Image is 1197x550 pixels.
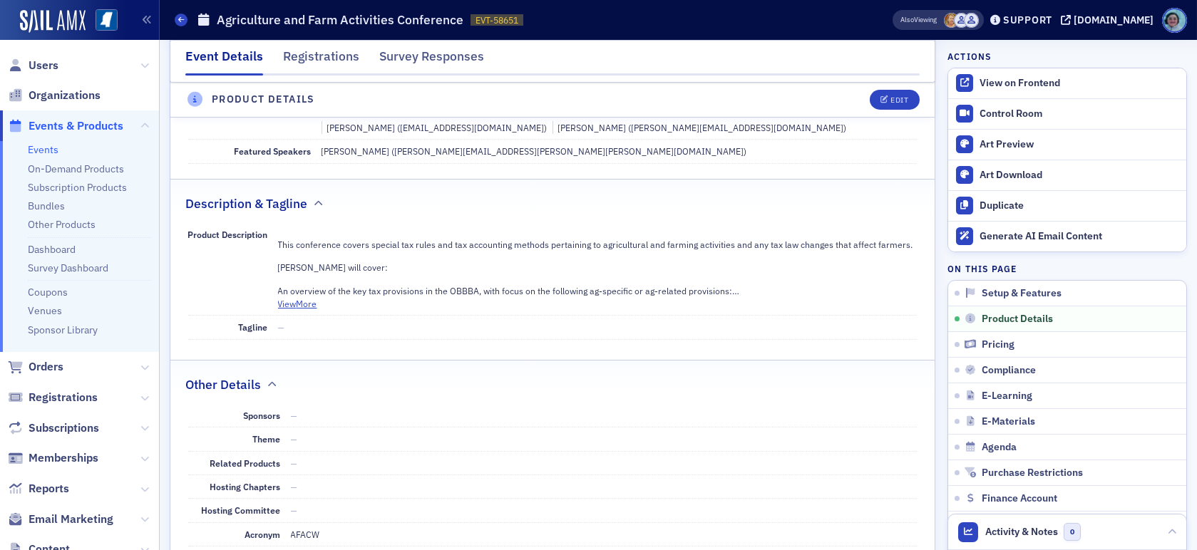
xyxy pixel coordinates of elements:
button: [DOMAIN_NAME] [1061,15,1159,25]
span: Users [29,58,58,73]
span: Featured Speakers [235,145,312,157]
a: Sponsor Library [28,323,98,336]
div: Support [1003,14,1052,26]
a: Other Products [28,218,96,231]
span: E-Learning [982,390,1032,403]
a: Subscriptions [8,420,99,436]
span: Sponsors [244,410,281,421]
span: Setup & Features [982,287,1062,300]
span: Compliance [982,364,1036,377]
span: AFACW [291,529,320,540]
div: Generate AI Email Content [980,230,1179,243]
span: Memberships [29,450,98,466]
span: Email Marketing [29,512,113,527]
a: Events [28,143,58,156]
span: Events & Products [29,118,123,134]
a: Art Download [948,160,1186,190]
a: View on Frontend [948,68,1186,98]
a: Control Room [948,99,1186,129]
a: Coupons [28,286,68,299]
a: Dashboard [28,243,76,256]
h4: Product Details [212,92,315,107]
h2: Description & Tagline [185,194,307,213]
span: 0 [1064,523,1082,541]
a: Email Marketing [8,512,113,527]
span: Product Details [982,313,1053,326]
span: — [291,433,298,445]
span: Orders [29,359,63,375]
a: View Homepage [86,9,118,33]
span: Ellen Vaughn [944,13,959,28]
a: Subscription Products [28,181,127,194]
a: On-Demand Products [28,162,124,175]
span: Profile [1162,8,1187,33]
span: — [291,504,298,516]
a: Reports [8,481,69,497]
div: Art Preview [980,138,1179,151]
span: EVT-58651 [476,14,518,26]
span: Agenda [982,441,1017,454]
h4: Actions [947,50,992,63]
div: Survey Responses [379,47,484,73]
span: Purchase Restrictions [982,467,1083,479]
span: Related Products [210,457,281,469]
a: Users [8,58,58,73]
div: Event Details [185,47,263,76]
span: Finance Account [982,492,1057,505]
span: — [278,321,285,333]
a: Organizations [8,88,101,103]
div: Edit [890,96,908,104]
span: Theme [253,433,281,445]
span: Hosting Committee [202,504,281,516]
span: MSCPA Conference [954,13,969,28]
span: Organizations [29,88,101,103]
span: Product Description [188,229,268,240]
p: An overview of the key tax provisions in the OBBBA, with focus on the following ag-specific or ag... [278,284,918,297]
h1: Agriculture and Farm Activities Conference [217,11,463,28]
span: Viewing [900,15,937,25]
p: This conference covers special tax rules and tax accounting methods pertaining to agricultural an... [278,238,918,251]
a: Bundles [28,199,65,212]
button: Generate AI Email Content [948,221,1186,251]
img: SailAMX [96,9,118,31]
span: Acronym [245,529,281,540]
a: Survey Dashboard [28,261,108,274]
a: Orders [8,359,63,375]
div: Registrations [283,47,359,73]
span: Activity & Notes [986,524,1059,539]
span: — [291,410,298,421]
div: [PERSON_NAME] ([PERSON_NAME][EMAIL_ADDRESS][PERSON_NAME][PERSON_NAME][DOMAIN_NAME]) [322,145,747,157]
div: Duplicate [980,199,1179,212]
a: Events & Products [8,118,123,134]
span: Subscriptions [29,420,99,436]
div: Art Download [980,169,1179,182]
div: View on Frontend [980,77,1179,90]
button: Edit [870,90,919,110]
a: Registrations [8,390,98,405]
div: Also [900,15,914,24]
span: Reports [29,481,69,497]
div: Control Room [980,108,1179,120]
a: Memberships [8,450,98,466]
span: Pricing [982,338,1014,351]
span: E-Materials [982,415,1035,428]
a: Art Preview [948,129,1186,160]
span: Tagline [239,321,268,333]
span: — [291,457,298,469]
button: ViewMore [278,297,317,310]
h2: Other Details [185,375,261,394]
button: Duplicate [948,190,1186,221]
span: — [291,481,298,492]
div: [PERSON_NAME] ([PERSON_NAME][EMAIL_ADDRESS][DOMAIN_NAME]) [553,121,847,134]
div: [DOMAIN_NAME] [1074,14,1154,26]
span: Hosting Chapters [210,481,281,492]
img: SailAMX [20,10,86,33]
p: [PERSON_NAME] will cover: [278,261,918,274]
h4: On this page [947,262,1187,275]
span: Registrations [29,390,98,405]
div: [PERSON_NAME] ([EMAIL_ADDRESS][DOMAIN_NAME]) [322,121,548,134]
span: Ellen Yarbrough [964,13,979,28]
a: Venues [28,304,62,317]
